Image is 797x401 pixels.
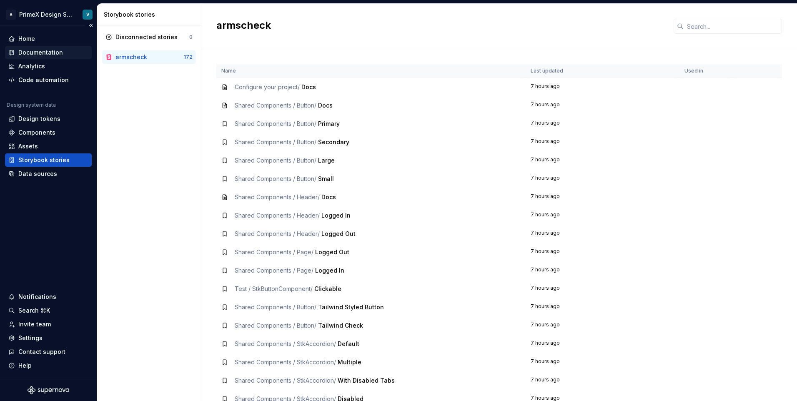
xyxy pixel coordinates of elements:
button: Collapse sidebar [85,20,97,31]
span: Primary [318,120,340,127]
div: Code automation [18,76,69,84]
td: 7 hours ago [526,316,679,335]
span: Small [318,175,334,182]
td: 7 hours ago [526,261,679,280]
span: Default [338,340,359,347]
td: 7 hours ago [526,151,679,170]
td: 7 hours ago [526,133,679,151]
div: 172 [184,54,193,60]
span: Shared Components / Button / [235,175,316,182]
a: Components [5,126,92,139]
div: Search ⌘K [18,306,50,315]
td: 7 hours ago [526,188,679,206]
a: Code automation [5,73,92,87]
span: Shared Components / Button / [235,138,316,145]
span: Multiple [338,358,361,366]
td: 7 hours ago [526,243,679,261]
a: Invite team [5,318,92,331]
div: Settings [18,334,43,342]
a: Analytics [5,60,92,73]
span: Clickable [314,285,341,292]
button: Help [5,359,92,372]
span: Shared Components / Button / [235,102,316,109]
span: Shared Components / StkAccordion / [235,377,336,384]
button: APrimeX Design SystemV [2,5,95,23]
a: Home [5,32,92,45]
div: Help [18,361,32,370]
span: Shared Components / StkAccordion / [235,340,336,347]
div: Data sources [18,170,57,178]
button: Notifications [5,290,92,303]
a: Storybook stories [5,153,92,167]
span: Secondary [318,138,349,145]
h2: armscheck [216,19,664,32]
a: armscheck172 [102,50,196,64]
td: 7 hours ago [526,206,679,225]
div: Storybook stories [18,156,70,164]
span: Docs [301,83,316,90]
td: 7 hours ago [526,170,679,188]
div: Design system data [7,102,56,108]
div: A [6,10,16,20]
a: Assets [5,140,92,153]
span: Shared Components / Header / [235,230,320,237]
div: Contact support [18,348,65,356]
span: Configure your project / [235,83,300,90]
div: Assets [18,142,38,150]
td: 7 hours ago [526,371,679,390]
a: Settings [5,331,92,345]
input: Search... [684,19,782,34]
span: Test / StkButtonComponent / [235,285,313,292]
td: 7 hours ago [526,115,679,133]
th: Used in [679,64,732,78]
td: 7 hours ago [526,96,679,115]
svg: Supernova Logo [28,386,69,394]
div: Notifications [18,293,56,301]
span: Docs [321,193,336,200]
span: Shared Components / Button / [235,322,316,329]
span: Logged In [321,212,351,219]
th: Last updated [526,64,679,78]
td: 7 hours ago [526,225,679,243]
div: Components [18,128,55,137]
span: Logged Out [315,248,349,256]
div: Disconnected stories [115,33,178,41]
td: 7 hours ago [526,335,679,353]
span: Shared Components / Header / [235,193,320,200]
button: Search ⌘K [5,304,92,317]
div: V [86,11,89,18]
span: Shared Components / Button / [235,120,316,127]
span: Shared Components / Header / [235,212,320,219]
td: 7 hours ago [526,280,679,298]
span: Logged In [315,267,344,274]
td: 7 hours ago [526,298,679,316]
td: 7 hours ago [526,78,679,97]
button: Contact support [5,345,92,358]
span: Shared Components / Page / [235,267,313,274]
div: 0 [189,34,193,40]
div: Invite team [18,320,51,328]
div: Analytics [18,62,45,70]
a: Data sources [5,167,92,180]
span: Shared Components / Button / [235,157,316,164]
a: Documentation [5,46,92,59]
div: Design tokens [18,115,60,123]
span: Tailwind Styled Button [318,303,384,311]
span: Large [318,157,335,164]
div: Home [18,35,35,43]
span: Tailwind Check [318,322,363,329]
span: Shared Components / Button / [235,303,316,311]
span: Logged Out [321,230,356,237]
a: Design tokens [5,112,92,125]
a: Disconnected stories0 [102,30,196,44]
td: 7 hours ago [526,353,679,371]
span: With Disabled Tabs [338,377,395,384]
span: Shared Components / StkAccordion / [235,358,336,366]
div: armscheck [115,53,147,61]
div: Documentation [18,48,63,57]
th: Name [216,64,526,78]
span: Shared Components / Page / [235,248,313,256]
div: Storybook stories [104,10,198,19]
span: Docs [318,102,333,109]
